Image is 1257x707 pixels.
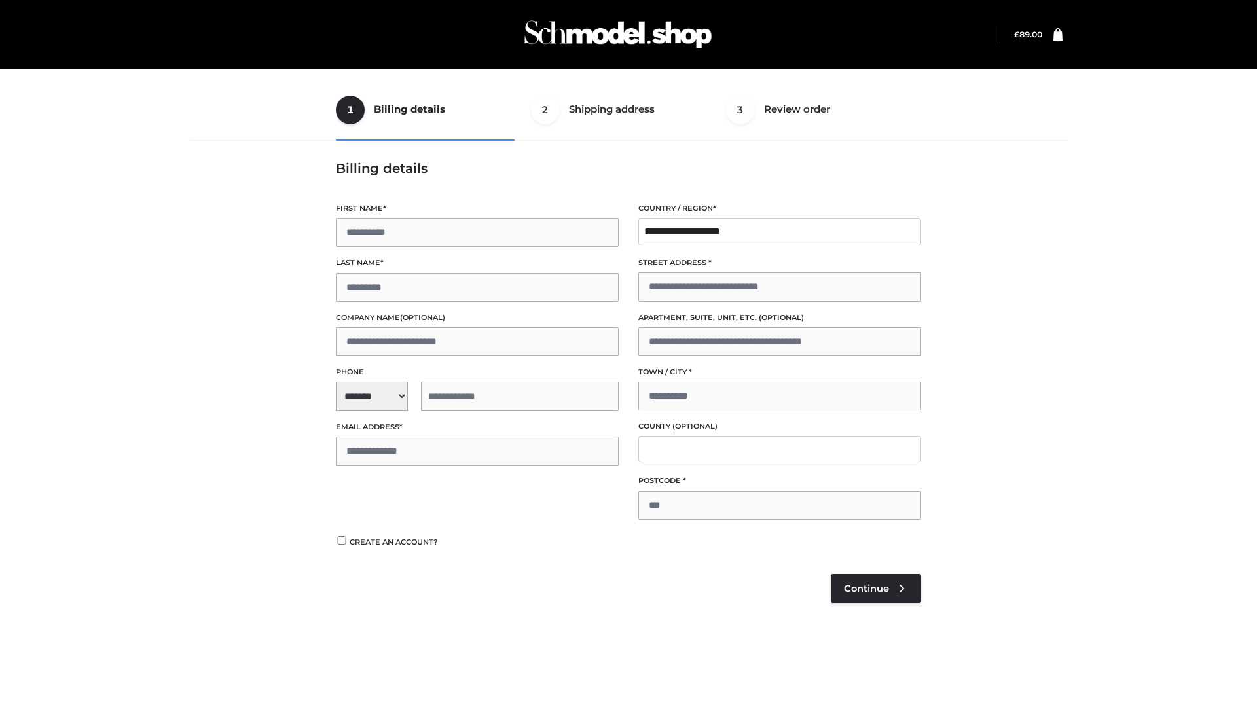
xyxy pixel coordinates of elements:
[350,537,438,547] span: Create an account?
[336,312,619,324] label: Company name
[1014,29,1042,39] bdi: 89.00
[336,366,619,378] label: Phone
[638,366,921,378] label: Town / City
[831,574,921,603] a: Continue
[336,202,619,215] label: First name
[844,583,889,594] span: Continue
[336,160,921,176] h3: Billing details
[759,313,804,322] span: (optional)
[638,202,921,215] label: Country / Region
[1014,29,1042,39] a: £89.00
[638,420,921,433] label: County
[672,422,718,431] span: (optional)
[336,257,619,269] label: Last name
[1014,29,1019,39] span: £
[638,312,921,324] label: Apartment, suite, unit, etc.
[638,257,921,269] label: Street address
[638,475,921,487] label: Postcode
[336,536,348,545] input: Create an account?
[336,421,619,433] label: Email address
[400,313,445,322] span: (optional)
[520,9,716,60] img: Schmodel Admin 964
